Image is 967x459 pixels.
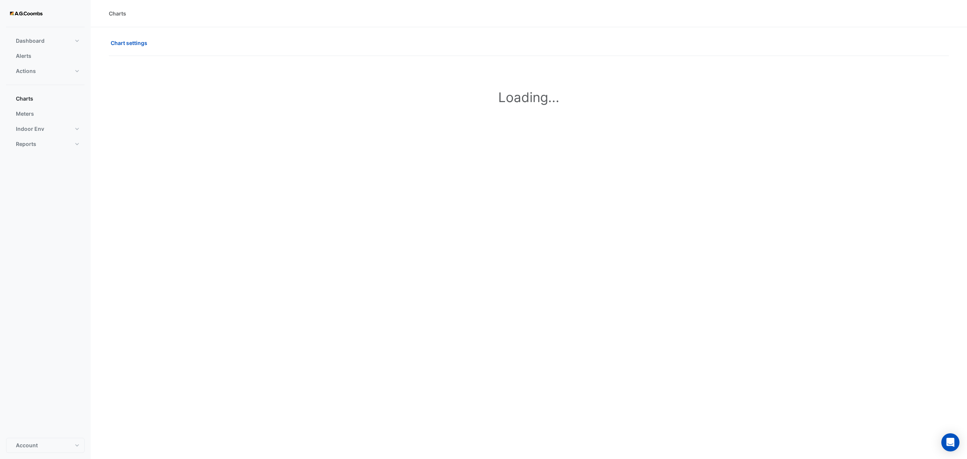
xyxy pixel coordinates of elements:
[6,64,85,79] button: Actions
[125,89,932,105] h1: Loading...
[16,442,38,449] span: Account
[6,136,85,152] button: Reports
[16,95,33,102] span: Charts
[16,110,34,118] span: Meters
[6,438,85,453] button: Account
[6,48,85,64] button: Alerts
[6,33,85,48] button: Dashboard
[109,9,126,17] div: Charts
[6,106,85,121] button: Meters
[109,36,152,50] button: Chart settings
[9,6,43,21] img: Company Logo
[16,37,45,45] span: Dashboard
[111,39,147,47] span: Chart settings
[6,121,85,136] button: Indoor Env
[16,140,36,148] span: Reports
[6,91,85,106] button: Charts
[941,433,959,451] div: Open Intercom Messenger
[16,52,31,60] span: Alerts
[16,125,44,133] span: Indoor Env
[16,67,36,75] span: Actions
